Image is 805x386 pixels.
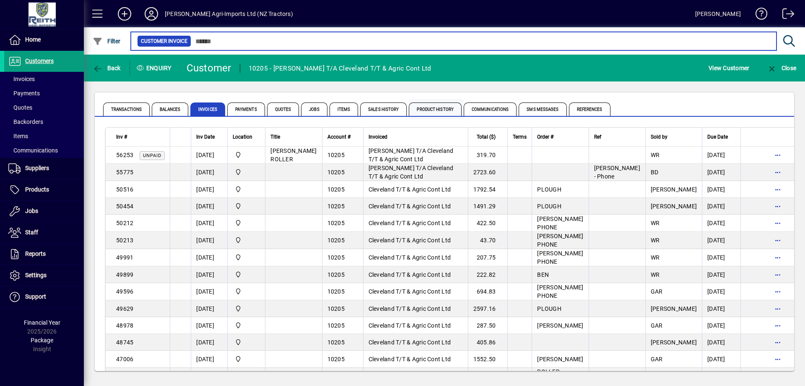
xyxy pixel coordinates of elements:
span: Invoices [8,76,35,82]
div: Due Date [707,132,735,142]
td: 319.70 [468,147,508,164]
button: More options [771,369,784,383]
button: More options [771,352,784,366]
span: WR [651,152,660,158]
span: Jobs [25,207,38,214]
a: Staff [4,222,84,243]
span: 10205 [327,254,345,261]
td: [DATE] [191,351,227,368]
span: [PERSON_NAME] [651,203,697,210]
td: [DATE] [191,334,227,351]
span: Ref [594,132,601,142]
td: [DATE] [702,317,740,334]
span: 10205 [327,169,345,176]
td: 1552.50 [468,351,508,368]
span: 10205 [327,339,345,346]
span: Home [25,36,41,43]
td: [DATE] [191,181,227,198]
span: Settings [25,272,47,278]
span: BEN [537,271,549,278]
td: [DATE] [191,232,227,249]
span: [PERSON_NAME] PHONE [537,284,583,299]
span: Cleveland T/T & Agric Cont Ltd [369,271,451,278]
span: 10205 [327,186,345,193]
button: More options [771,148,784,162]
span: Ashburton [233,150,260,160]
span: Ashburton [233,354,260,364]
span: Inv # [116,132,127,142]
span: Package [31,337,53,344]
span: [PERSON_NAME] T/A Cleveland T/T & Agric Cont Ltd [369,147,454,163]
span: Ashburton [233,270,260,279]
span: 10205 [327,152,345,158]
span: Ashburton [233,202,260,211]
span: PLOUGH [537,203,561,210]
button: Back [91,60,123,76]
span: 50212 [116,220,133,226]
span: Cleveland T/T & Agric Cont Ltd [369,220,451,226]
span: Ashburton [233,338,260,347]
td: [DATE] [191,147,227,164]
span: Items [330,102,358,116]
span: Order # [537,132,553,142]
span: PLOUGH [537,186,561,193]
span: Invoices [190,102,225,116]
button: More options [771,251,784,264]
span: Ashburton [233,304,260,313]
span: 50213 [116,237,133,244]
a: Knowledge Base [749,2,768,29]
span: BD [651,169,659,176]
td: [DATE] [702,181,740,198]
span: Ashburton [233,185,260,194]
span: 50454 [116,203,133,210]
td: [DATE] [702,351,740,368]
span: 10205 [327,203,345,210]
td: [DATE] [702,147,740,164]
span: Sales History [360,102,407,116]
button: More options [771,319,784,332]
div: Customer [187,61,231,75]
button: More options [771,268,784,281]
td: 694.83 [468,283,508,300]
span: Cleveland T/T & Agric Cont Ltd [369,322,451,329]
span: Payments [227,102,265,116]
span: 55775 [116,169,133,176]
span: GAR [651,356,663,362]
td: [DATE] [702,164,740,181]
td: 405.86 [468,334,508,351]
span: [PERSON_NAME] T/A Cleveland T/T & Agric Cont Ltd [369,165,454,180]
span: WR [651,220,660,226]
span: 50516 [116,186,133,193]
td: [DATE] [191,368,227,385]
span: Account # [327,132,351,142]
div: [PERSON_NAME] [695,7,741,21]
a: Communications [4,143,84,158]
button: View Customer [706,60,751,76]
a: Jobs [4,201,84,222]
span: [PERSON_NAME] PHONE [537,215,583,231]
td: 222.82 [468,266,508,283]
span: [PERSON_NAME] [651,305,697,312]
span: Ashburton [233,168,260,177]
span: WR [651,271,660,278]
span: Jobs [301,102,327,116]
span: Terms [513,132,527,142]
span: Ashburton [233,287,260,296]
td: 2597.16 [468,300,508,317]
span: Customers [25,58,54,64]
a: Payments [4,86,84,100]
span: PLOUGH [537,305,561,312]
span: Cleveland T/T & Agric Cont Ltd [369,186,451,193]
span: [PERSON_NAME] PHONE [537,250,583,265]
td: [DATE] [191,283,227,300]
td: [DATE] [191,317,227,334]
div: Enquiry [130,61,180,75]
span: Staff [25,229,38,236]
td: [DATE] [191,215,227,232]
td: [DATE] [191,164,227,181]
span: [PERSON_NAME] [537,356,583,362]
span: 10205 [327,288,345,295]
span: Items [8,133,28,139]
span: Sold by [651,132,667,142]
span: Balances [152,102,188,116]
